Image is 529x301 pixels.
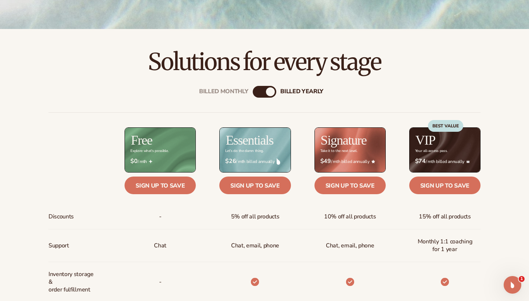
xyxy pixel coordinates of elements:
[21,50,508,74] h2: Solutions for every stage
[125,177,196,194] a: Sign up to save
[231,210,280,224] span: 5% off all products
[321,134,367,147] h2: Signature
[231,239,279,253] p: Chat, email, phone
[199,88,248,95] div: Billed Monthly
[225,158,236,165] strong: $26
[280,88,323,95] div: billed Yearly
[131,134,152,147] h2: Free
[519,276,525,282] span: 1
[130,158,190,165] span: / mth
[466,160,470,163] img: Crown_2d87c031-1b5a-4345-8312-a4356ddcde98.png
[226,134,273,147] h2: Essentials
[154,239,166,253] p: Chat
[219,177,291,194] a: Sign up to save
[315,128,385,172] img: Signature_BG_eeb718c8-65ac-49e3-a4e5-327c6aa73146.jpg
[326,239,374,253] span: Chat, email, phone
[125,128,195,172] img: free_bg.png
[504,276,521,294] iframe: Intercom live chat
[159,210,162,224] span: -
[371,160,375,163] img: Star_6.png
[277,158,280,165] img: drop.png
[324,210,376,224] span: 10% off all products
[48,210,74,224] span: Discounts
[225,158,285,165] span: / mth billed annually
[48,268,97,296] span: Inventory storage & order fulfillment
[419,210,471,224] span: 15% off all products
[415,158,426,165] strong: $74
[225,149,263,153] div: Let’s do the damn thing.
[130,149,168,153] div: Explore what's possible.
[159,275,162,289] p: -
[415,134,435,147] h2: VIP
[410,128,480,172] img: VIP_BG_199964bd-3653-43bc-8a67-789d2d7717b9.jpg
[415,158,475,165] span: / mth billed annually
[428,120,463,132] div: BEST VALUE
[130,158,137,165] strong: $0
[149,160,152,163] img: Free_Icon_bb6e7c7e-73f8-44bd-8ed0-223ea0fc522e.png
[320,158,331,165] strong: $49
[415,149,447,153] div: Your all-access pass.
[320,149,357,153] div: Take it to the next level.
[415,235,475,256] span: Monthly 1:1 coaching for 1 year
[48,239,69,253] span: Support
[314,177,386,194] a: Sign up to save
[220,128,290,172] img: Essentials_BG_9050f826-5aa9-47d9-a362-757b82c62641.jpg
[409,177,481,194] a: Sign up to save
[320,158,380,165] span: / mth billed annually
